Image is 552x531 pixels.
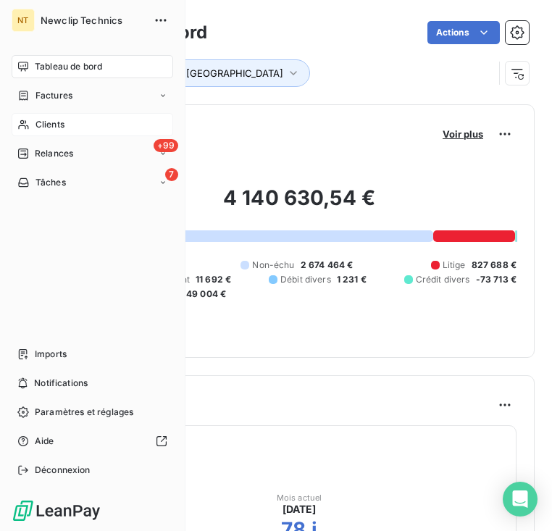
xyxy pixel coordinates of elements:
[35,348,67,361] span: Imports
[283,502,317,517] span: [DATE]
[35,176,66,189] span: Tâches
[82,185,517,225] h2: 4 140 630,54 €
[35,464,91,477] span: Déconnexion
[35,60,102,73] span: Tableau de bord
[503,482,538,517] div: Open Intercom Messenger
[35,435,54,448] span: Aide
[443,259,466,272] span: Litige
[476,273,517,286] span: -73 713 €
[135,59,310,87] button: Tags : [GEOGRAPHIC_DATA]
[154,139,178,152] span: +99
[35,406,133,419] span: Paramètres et réglages
[12,9,35,32] div: NT
[277,493,322,502] span: Mois actuel
[41,14,145,26] span: Newclip Technics
[165,168,178,181] span: 7
[156,67,283,79] span: Tags : [GEOGRAPHIC_DATA]
[252,259,294,272] span: Non-échu
[12,499,101,522] img: Logo LeanPay
[182,288,226,301] span: -49 004 €
[301,259,354,272] span: 2 674 464 €
[35,89,72,102] span: Factures
[416,273,470,286] span: Crédit divers
[196,273,231,286] span: 11 692 €
[443,128,483,140] span: Voir plus
[337,273,367,286] span: 1 231 €
[34,377,88,390] span: Notifications
[12,430,173,453] a: Aide
[35,147,73,160] span: Relances
[280,273,331,286] span: Débit divers
[438,127,488,141] button: Voir plus
[472,259,517,272] span: 827 688 €
[427,21,500,44] button: Actions
[35,118,64,131] span: Clients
